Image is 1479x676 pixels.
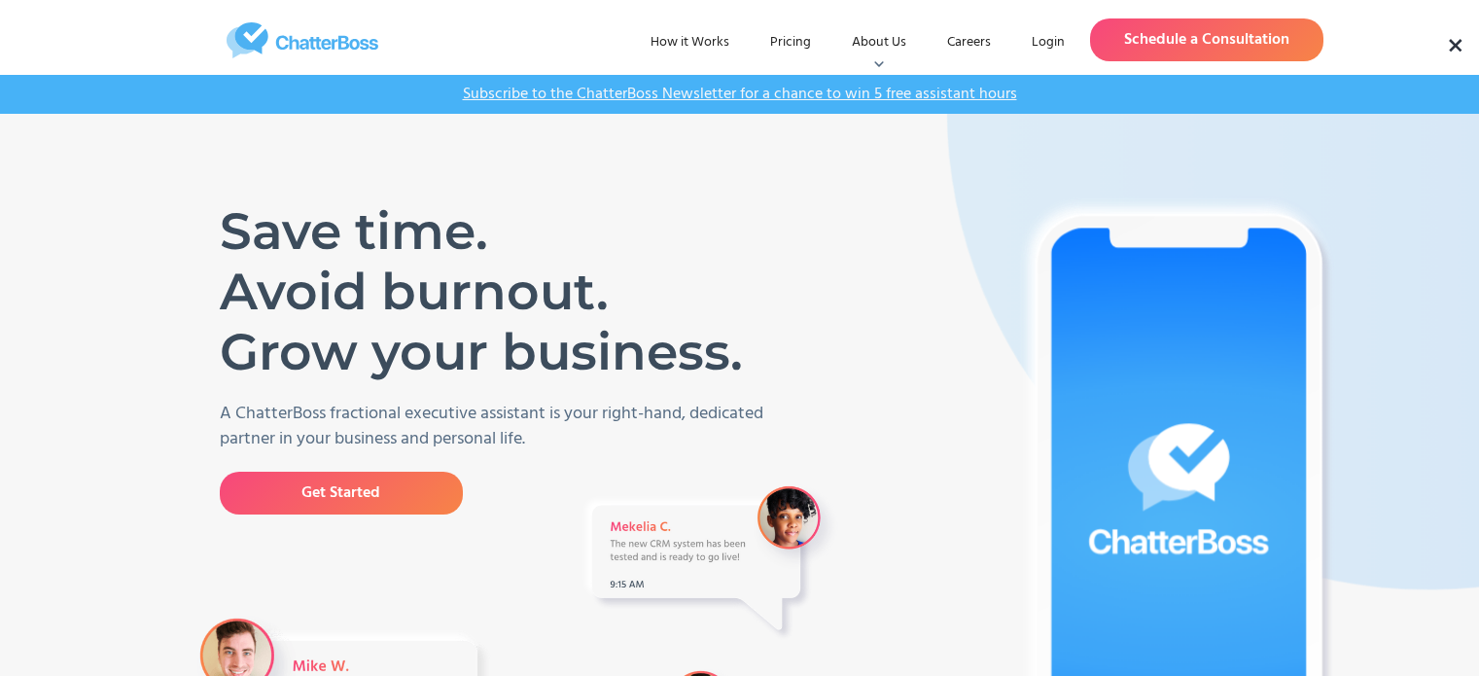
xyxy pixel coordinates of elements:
[577,479,844,645] img: A Message from VA Mekelia
[220,201,759,382] h1: Save time. Avoid burnout. Grow your business.
[635,25,745,60] a: How it Works
[453,85,1027,104] a: Subscribe to the ChatterBoss Newsletter for a chance to win 5 free assistant hours
[1090,18,1323,61] a: Schedule a Consultation
[157,22,448,58] a: home
[932,25,1006,60] a: Careers
[836,25,922,60] div: About Us
[220,402,789,452] p: A ChatterBoss fractional executive assistant is your right-hand, dedicated partner in your busine...
[220,472,463,515] a: Get Started
[755,25,827,60] a: Pricing
[1016,25,1080,60] a: Login
[852,33,906,53] div: About Us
